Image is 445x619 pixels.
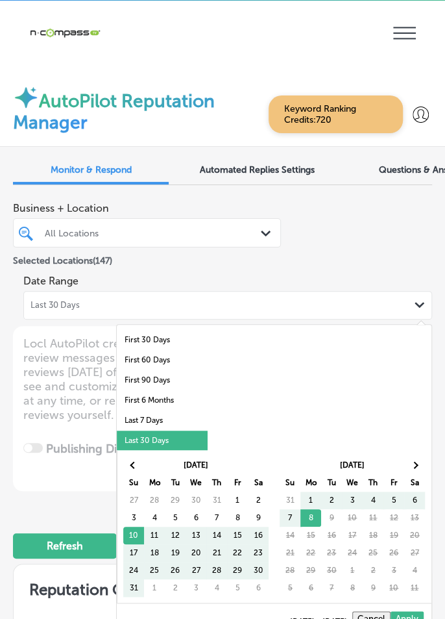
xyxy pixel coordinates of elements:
[117,350,208,370] li: First 60 Days
[342,562,363,579] td: 1
[248,492,269,509] td: 2
[117,411,208,431] li: Last 7 Days
[186,527,206,544] td: 13
[300,579,321,597] td: 6
[117,370,208,390] li: First 90 Days
[383,509,404,527] td: 12
[123,474,144,492] th: Su
[45,227,262,238] div: All Locations
[13,202,281,214] span: Business + Location
[383,579,404,597] td: 10
[383,474,404,492] th: Fr
[144,579,165,597] td: 1
[117,390,208,411] li: First 6 Months
[165,579,186,597] td: 2
[248,562,269,579] td: 30
[404,544,425,562] td: 27
[200,164,315,175] span: Automated Replies Settings
[51,164,132,175] span: Monitor & Respond
[144,562,165,579] td: 25
[165,544,186,562] td: 19
[206,492,227,509] td: 31
[248,474,269,492] th: Sa
[227,527,248,544] td: 15
[186,509,206,527] td: 6
[321,544,342,562] td: 23
[280,544,300,562] td: 21
[144,544,165,562] td: 18
[144,492,165,509] td: 28
[363,474,383,492] th: Th
[280,509,300,527] td: 7
[300,457,404,474] th: [DATE]
[123,562,144,579] td: 24
[342,474,363,492] th: We
[248,579,269,597] td: 6
[248,527,269,544] td: 16
[321,474,342,492] th: Tu
[404,492,425,509] td: 6
[280,579,300,597] td: 5
[23,275,78,287] label: Date Range
[123,527,144,544] td: 10
[404,509,425,527] td: 13
[165,474,186,492] th: Tu
[227,509,248,527] td: 8
[13,533,117,559] button: Refresh
[300,474,321,492] th: Mo
[227,474,248,492] th: Fr
[30,300,80,310] span: Last 30 Days
[206,474,227,492] th: Th
[269,95,403,133] span: Keyword Ranking Credits: 720
[117,330,208,350] li: First 30 Days
[248,509,269,527] td: 9
[342,527,363,544] td: 17
[29,27,101,39] img: 660ab0bf-5cc7-4cb8-ba1c-48b5ae0f18e60NCTV_CLogo_TV_Black_-500x88.png
[117,431,208,451] li: Last 30 Days
[321,527,342,544] td: 16
[227,562,248,579] td: 29
[383,492,404,509] td: 5
[342,544,363,562] td: 24
[321,509,342,527] td: 9
[144,474,165,492] th: Mo
[280,474,300,492] th: Su
[165,492,186,509] td: 29
[144,509,165,527] td: 4
[383,562,404,579] td: 3
[165,509,186,527] td: 5
[227,544,248,562] td: 22
[13,90,215,133] label: AutoPilot Reputation Manager
[13,250,112,266] p: Selected Locations ( 147 )
[321,579,342,597] td: 7
[248,544,269,562] td: 23
[404,527,425,544] td: 20
[144,457,248,474] th: [DATE]
[280,492,300,509] td: 31
[383,544,404,562] td: 26
[206,509,227,527] td: 7
[342,509,363,527] td: 10
[363,492,383,509] td: 4
[165,562,186,579] td: 26
[13,84,39,110] img: autopilot-icon
[300,509,321,527] td: 8
[280,527,300,544] td: 14
[300,527,321,544] td: 15
[144,527,165,544] td: 11
[363,579,383,597] td: 9
[186,544,206,562] td: 20
[404,474,425,492] th: Sa
[383,527,404,544] td: 19
[186,562,206,579] td: 27
[186,474,206,492] th: We
[123,579,144,597] td: 31
[186,579,206,597] td: 3
[123,492,144,509] td: 27
[363,527,383,544] td: 18
[342,492,363,509] td: 3
[280,562,300,579] td: 28
[300,492,321,509] td: 1
[300,562,321,579] td: 29
[227,579,248,597] td: 5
